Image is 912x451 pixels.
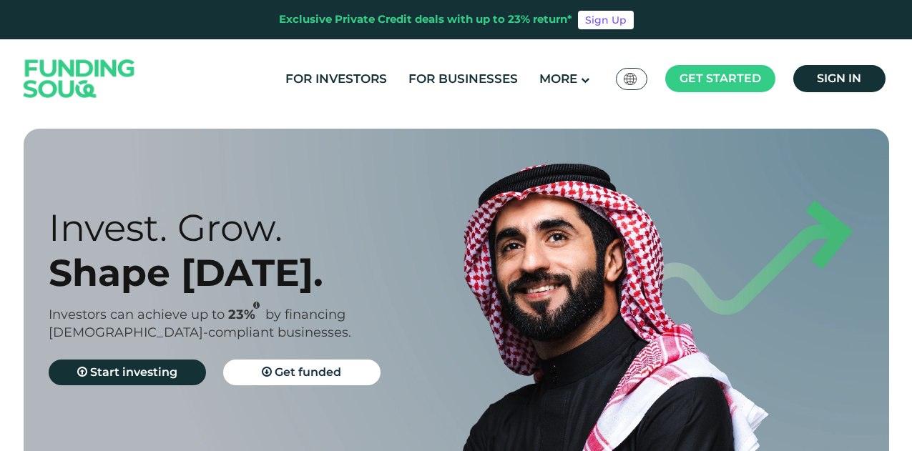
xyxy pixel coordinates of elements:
[49,307,225,322] span: Investors can achieve up to
[90,365,177,379] span: Start investing
[279,11,572,28] div: Exclusive Private Credit deals with up to 23% return*
[49,205,481,250] div: Invest. Grow.
[624,73,637,85] img: SA Flag
[817,71,861,85] span: Sign in
[9,43,149,115] img: Logo
[49,307,351,340] span: by financing [DEMOGRAPHIC_DATA]-compliant businesses.
[539,71,577,86] span: More
[275,365,341,379] span: Get funded
[253,302,260,309] i: 23% IRR (expected) ~ 15% Net yield (expected)
[49,250,481,295] div: Shape [DATE].
[405,67,521,91] a: For Businesses
[680,71,761,85] span: Get started
[282,67,391,91] a: For Investors
[223,360,381,385] a: Get funded
[793,65,886,92] a: Sign in
[228,307,265,322] span: 23%
[49,360,206,385] a: Start investing
[578,11,634,29] a: Sign Up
